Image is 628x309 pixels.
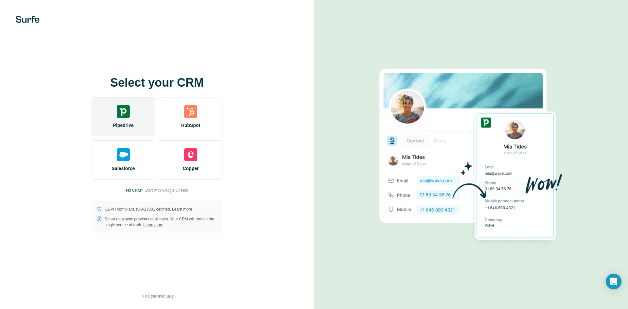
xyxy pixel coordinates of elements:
[184,105,197,118] img: hubspot's logo
[113,122,133,129] span: Pipedrive
[16,16,40,23] img: Surfe's logo
[140,293,173,299] span: I’ll do this manually
[181,122,200,129] span: HubSpot
[183,165,199,172] span: Copper
[172,207,192,212] a: Learn more
[606,274,621,289] div: Open Intercom Messenger
[105,216,217,228] p: Smart data sync prevents duplicates. Your CRM will remain the single source of truth.
[105,206,192,212] p: GDPR compliant. ISO-27001 certified.
[145,187,188,193] button: Start with Google Sheets
[126,187,143,193] p: No CRM?
[117,105,130,118] img: pipedrive's logo
[92,76,222,89] h1: Select your CRM
[117,148,130,161] img: salesforce's logo
[184,148,197,161] img: copper's logo
[379,58,563,252] img: PIPEDRIVE image
[112,165,135,172] span: Salesforce
[136,291,178,301] button: I’ll do this manually
[143,223,163,227] a: Learn more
